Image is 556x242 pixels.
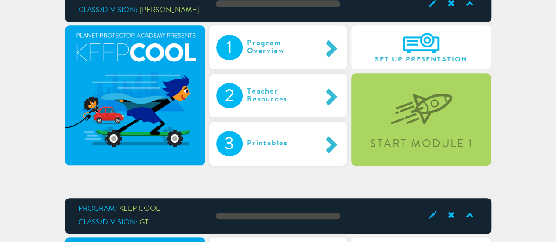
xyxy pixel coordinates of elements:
[358,56,484,64] span: Set Up Presentation
[216,83,243,108] div: 2
[216,35,243,60] div: 1
[65,25,205,165] img: keepCool-513e2dc5847d4f1af6d7556ebba5f062.png
[403,33,439,53] img: A6IEyHKz3Om3AAAAAElFTkSuQmCC
[459,209,478,221] span: Collapse
[78,219,138,226] span: Class/Division:
[243,83,321,108] div: Teacher Resources
[78,7,138,14] span: Class/Division:
[216,131,243,156] div: 3
[390,79,452,124] img: startLevel-067b1d7070320fa55a55bc2f2caa8c2a.png
[139,219,149,226] span: GT
[139,7,199,14] span: [PERSON_NAME]
[352,139,490,150] div: Start Module 1
[441,209,459,221] span: Archive Class
[119,205,160,213] span: KEEP COOL
[243,35,321,60] div: Program Overview
[78,205,117,213] span: Program:
[243,131,311,156] div: Printables
[422,209,441,221] span: Edit Class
